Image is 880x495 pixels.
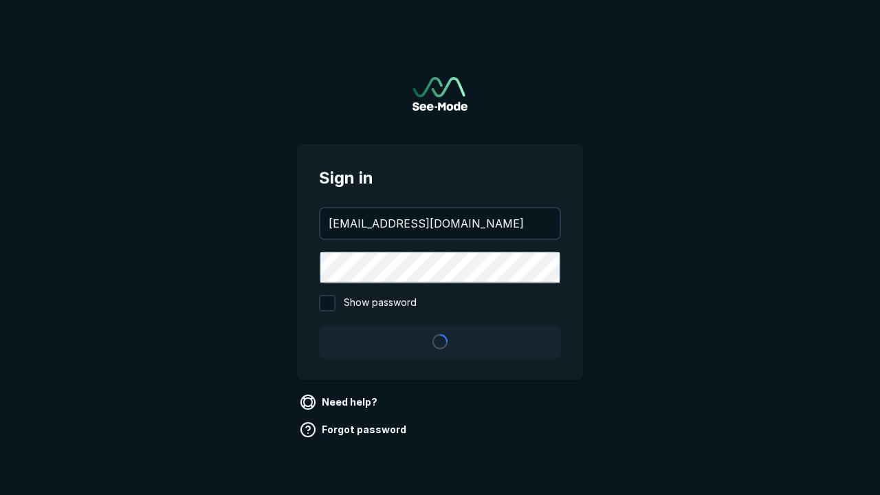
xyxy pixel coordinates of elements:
input: your@email.com [320,208,560,239]
img: See-Mode Logo [412,77,467,111]
a: Go to sign in [412,77,467,111]
a: Need help? [297,391,383,413]
span: Show password [344,295,417,311]
span: Sign in [319,166,561,190]
a: Forgot password [297,419,412,441]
